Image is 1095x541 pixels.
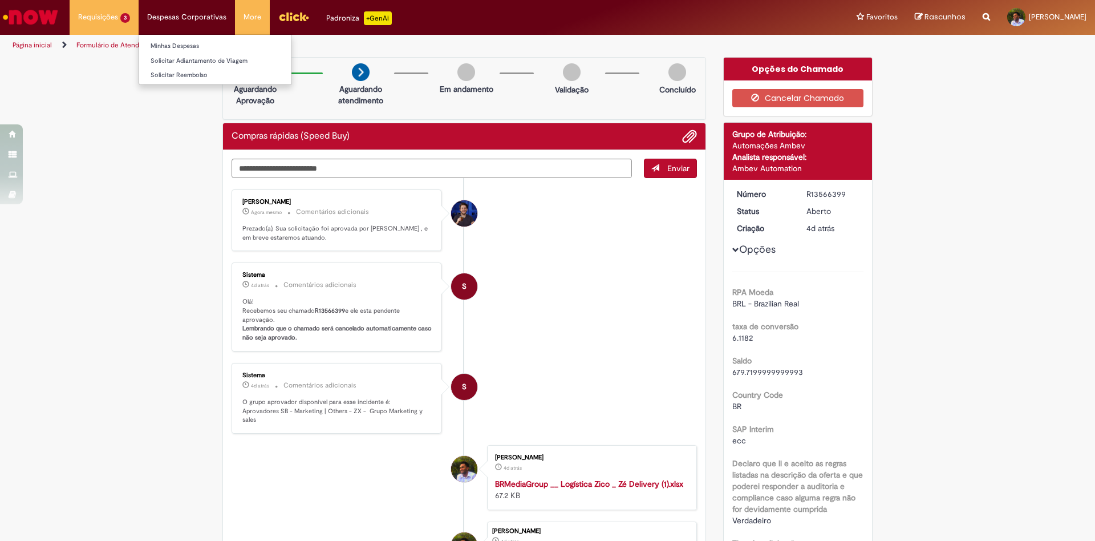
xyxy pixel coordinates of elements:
[495,478,685,501] div: 67.2 KB
[352,63,370,81] img: arrow-next.png
[555,84,589,95] p: Validação
[251,209,282,216] time: 29/09/2025 11:07:11
[492,528,691,535] div: [PERSON_NAME]
[242,398,432,425] p: O grupo aprovador disponível para esse incidente é: Aprovadores SB - Marketing | Others - ZX - Gr...
[806,223,859,234] div: 25/09/2025 12:17:18
[315,306,345,315] b: R13566399
[278,8,309,25] img: click_logo_yellow_360x200.png
[667,163,690,173] span: Enviar
[364,11,392,25] p: +GenAi
[724,58,873,80] div: Opções do Chamado
[251,282,269,289] time: 25/09/2025 12:17:30
[915,12,966,23] a: Rascunhos
[732,367,803,377] span: 679.7199999999993
[242,372,432,379] div: Sistema
[451,374,477,400] div: System
[732,163,864,174] div: Ambev Automation
[251,382,269,389] time: 25/09/2025 12:17:29
[283,381,356,390] small: Comentários adicionais
[242,224,432,242] p: Prezado(a), Sua solicitação foi aprovada por [PERSON_NAME] , e em breve estaremos atuando.
[659,84,696,95] p: Concluído
[1029,12,1086,22] span: [PERSON_NAME]
[504,465,522,471] time: 25/09/2025 12:17:08
[242,199,432,205] div: [PERSON_NAME]
[242,272,432,278] div: Sistema
[120,13,130,23] span: 3
[495,479,683,489] a: BRMediaGroup __ Logística Zico _ Zé Delivery (1).xlsx
[732,128,864,140] div: Grupo de Atribuição:
[232,159,632,178] textarea: Digite sua mensagem aqui...
[283,280,356,290] small: Comentários adicionais
[1,6,60,29] img: ServiceNow
[728,188,798,200] dt: Número
[732,333,753,343] span: 6.1182
[563,63,581,81] img: img-circle-grey.png
[866,11,898,23] span: Favoritos
[76,41,161,50] a: Formulário de Atendimento
[296,207,369,217] small: Comentários adicionais
[326,11,392,25] div: Padroniza
[232,131,350,142] h2: Compras rápidas (Speed Buy) Histórico de tíquete
[9,35,721,56] ul: Trilhas de página
[732,287,773,297] b: RPA Moeda
[732,458,863,514] b: Declaro que li e aceito as regras listadas na descrição da oferta e que poderei responder a audit...
[732,515,771,526] span: Verdadeiro
[13,41,52,50] a: Página inicial
[451,200,477,227] div: Bruno Neri Colombi
[139,55,291,67] a: Solicitar Adiantamento de Viagem
[139,34,292,85] ul: Despesas Corporativas
[451,273,477,300] div: System
[806,223,834,233] span: 4d atrás
[732,89,864,107] button: Cancelar Chamado
[732,140,864,151] div: Automações Ambev
[732,151,864,163] div: Analista responsável:
[451,456,477,482] div: Weslley De Souza Silva
[732,435,746,446] span: ecc
[139,40,291,53] a: Minhas Despesas
[457,63,475,81] img: img-circle-grey.png
[440,83,493,95] p: Em andamento
[139,69,291,82] a: Solicitar Reembolso
[251,209,282,216] span: Agora mesmo
[462,373,467,401] span: S
[732,298,799,309] span: BRL - Brazilian Real
[228,83,283,106] p: Aguardando Aprovação
[242,297,432,342] p: Olá! Recebemos seu chamado e ele esta pendente aprovação.
[244,11,261,23] span: More
[462,273,467,300] span: S
[806,205,859,217] div: Aberto
[732,321,798,332] b: taxa de conversão
[728,223,798,234] dt: Criação
[732,390,783,400] b: Country Code
[242,324,433,342] b: Lembrando que o chamado será cancelado automaticamente caso não seja aprovado.
[806,188,859,200] div: R13566399
[806,223,834,233] time: 25/09/2025 12:17:18
[728,205,798,217] dt: Status
[732,356,752,366] b: Saldo
[924,11,966,22] span: Rascunhos
[78,11,118,23] span: Requisições
[732,424,774,434] b: SAP Interim
[504,465,522,471] span: 4d atrás
[251,282,269,289] span: 4d atrás
[251,382,269,389] span: 4d atrás
[644,159,697,178] button: Enviar
[732,401,741,411] span: BR
[668,63,686,81] img: img-circle-grey.png
[147,11,226,23] span: Despesas Corporativas
[682,129,697,144] button: Adicionar anexos
[495,454,685,461] div: [PERSON_NAME]
[333,83,388,106] p: Aguardando atendimento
